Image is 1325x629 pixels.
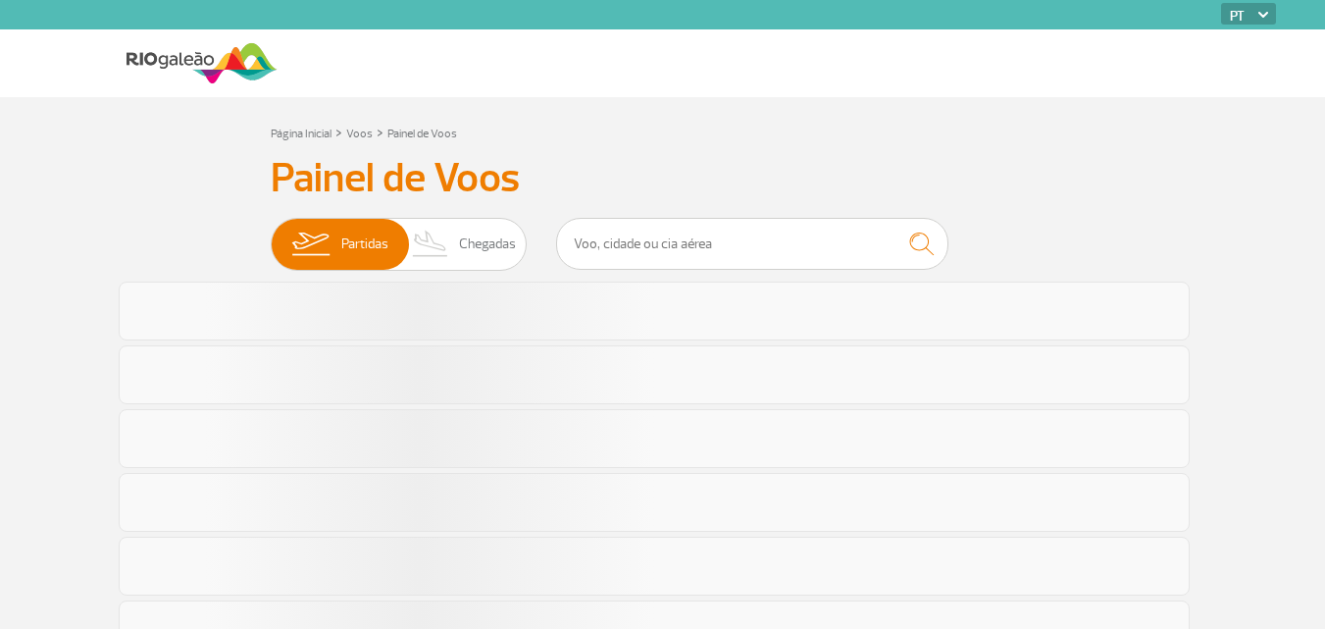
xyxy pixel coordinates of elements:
[402,219,460,270] img: slider-desembarque
[346,127,373,141] a: Voos
[335,121,342,143] a: >
[556,218,948,270] input: Voo, cidade ou cia aérea
[341,219,388,270] span: Partidas
[387,127,457,141] a: Painel de Voos
[271,127,331,141] a: Página Inicial
[377,121,383,143] a: >
[271,154,1055,203] h3: Painel de Voos
[280,219,341,270] img: slider-embarque
[459,219,516,270] span: Chegadas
